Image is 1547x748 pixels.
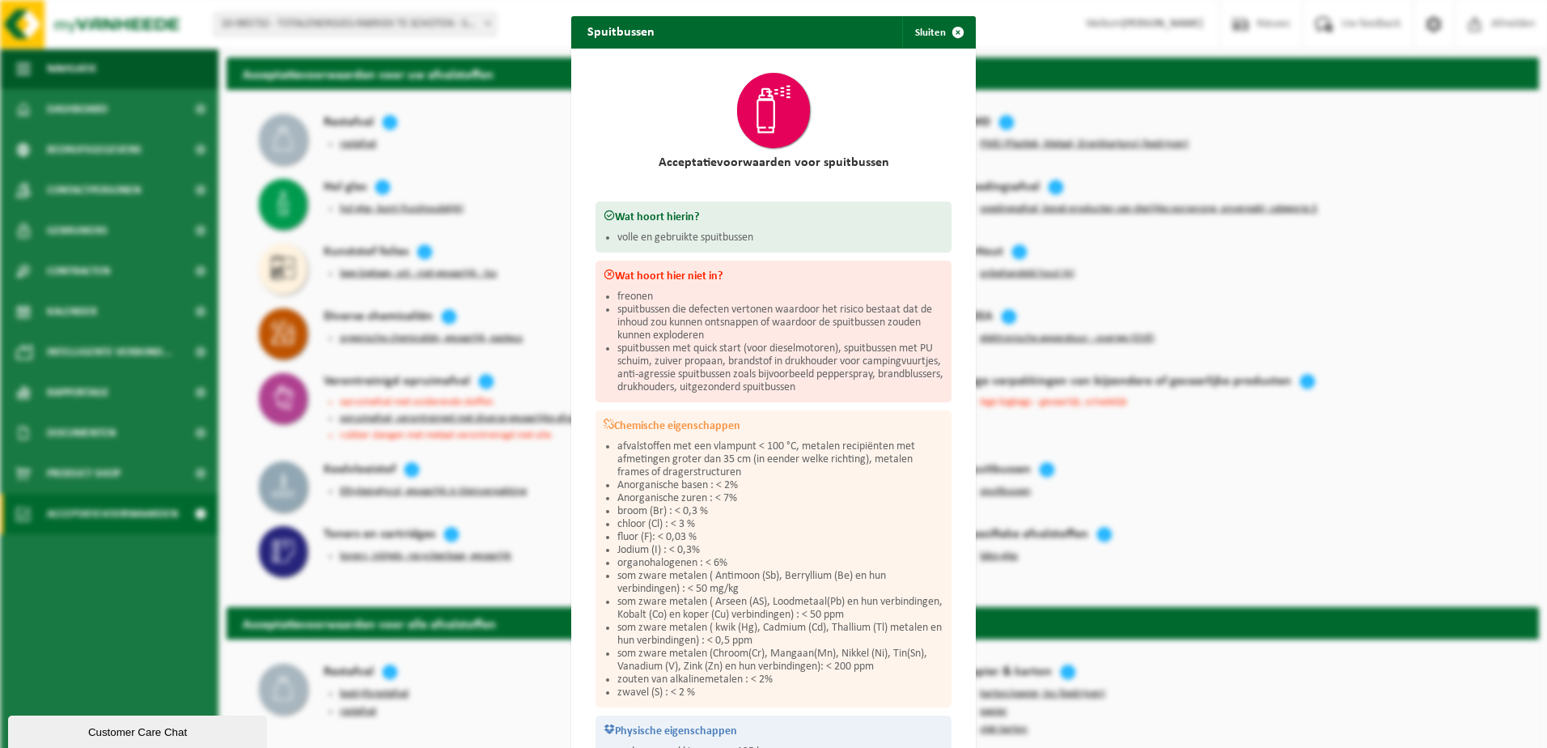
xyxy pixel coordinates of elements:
button: Sluiten [902,16,974,49]
li: spuitbussen die defecten vertonen waardoor het risico bestaat dat de inhoud zou kunnen ontsnappen... [617,304,943,342]
li: afvalstoffen met een vlampunt < 100 °C, metalen recipiënten met afmetingen groter dan 35 cm (in e... [617,440,943,479]
li: Jodium (I) : < 0,3% [617,544,943,557]
li: som zware metalen ( Arseen (AS), Loodmetaal(Pb) en hun verbindingen, Kobalt (Co) en koper (Cu) ve... [617,596,943,622]
iframe: chat widget [8,712,270,748]
li: volle en gebruikte spuitbussen [617,232,943,244]
li: som zware metalen ( Antimoon (Sb), Berryllium (Be) en hun verbindingen) : < 50 mg/kg [617,570,943,596]
h2: Acceptatievoorwaarden voor spuitbussen [595,156,952,169]
li: freonen [617,291,943,304]
li: organohalogenen : < 6% [617,557,943,570]
h2: Spuitbussen [571,16,671,47]
li: som zware metalen ( kwik (Hg), Cadmium (Cd), Thallium (Tl) metalen en hun verbindingen) : < 0,5 ppm [617,622,943,648]
li: som zware metalen (Chroom(Cr), Mangaan(Mn), Nikkel (Ni), Tin(Sn), Vanadium (V), Zink (Zn) en hun ... [617,648,943,674]
li: zouten van alkalinemetalen : < 2% [617,674,943,686]
h3: Wat hoort hier niet in? [604,269,943,283]
li: chloor (Cl) : < 3 % [617,518,943,531]
li: broom (Br) : < 0,3 % [617,505,943,518]
li: spuitbussen met quick start (voor dieselmotoren), spuitbussen met PU schuim, zuiver propaan, bran... [617,342,943,394]
li: fluor (F): < 0,03 % [617,531,943,544]
h3: Wat hoort hierin? [604,210,943,223]
li: Anorganische zuren : < 7% [617,492,943,505]
h3: Chemische eigenschappen [604,419,943,432]
h3: Physische eigenschappen [604,724,943,737]
li: zwavel (S) : < 2 % [617,686,943,699]
li: Anorganische basen : < 2% [617,479,943,492]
